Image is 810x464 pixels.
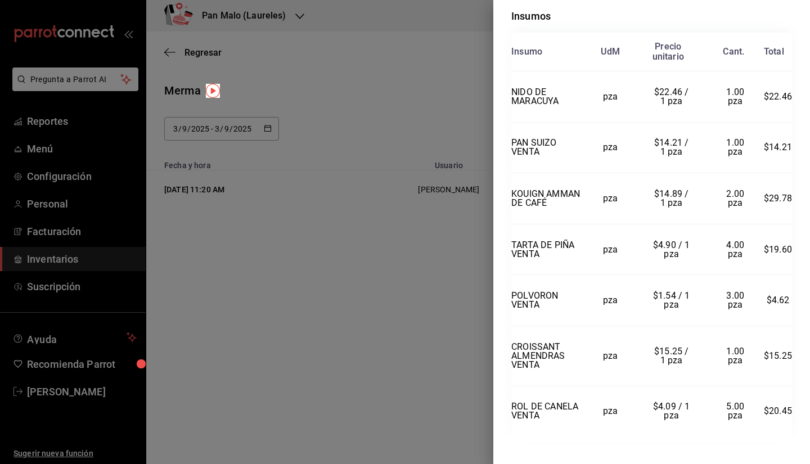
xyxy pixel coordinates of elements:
span: $22.46 / 1 pza [654,87,691,106]
span: 3.00 pza [726,290,746,310]
div: Insumos [511,8,792,24]
span: $22.46 [764,91,792,102]
td: pza [585,275,636,326]
td: TARTA DE PIÑA VENTA [511,224,585,275]
span: $4.62 [767,295,790,305]
span: $20.45 [764,406,792,416]
td: CROISSANT ALMENDRAS VENTA [511,326,585,386]
span: 1.00 pza [726,137,746,157]
td: pza [585,386,636,436]
div: UdM [601,47,620,57]
span: $14.89 / 1 pza [654,188,691,208]
span: 2.00 pza [726,188,746,208]
td: KOUIGN AMMAN DE CAFÉ [511,173,585,224]
span: $1.54 / 1 pza [653,290,692,310]
td: pza [585,224,636,275]
td: ROL DE CANELA VENTA [511,386,585,436]
span: $19.60 [764,244,792,255]
span: $14.21 / 1 pza [654,137,691,157]
td: pza [585,71,636,123]
span: $15.25 [764,350,792,361]
div: Insumo [511,47,542,57]
span: 4.00 pza [726,240,746,259]
td: pza [585,122,636,173]
img: Tooltip marker [206,84,220,98]
td: NIDO DE MARACUYA [511,71,585,123]
div: Total [764,47,784,57]
td: PAN SUIZO VENTA [511,122,585,173]
span: 1.00 pza [726,87,746,106]
span: $14.21 [764,142,792,152]
span: $4.90 / 1 pza [653,240,692,259]
td: POLVORON VENTA [511,275,585,326]
span: 1.00 pza [726,346,746,366]
span: $15.25 / 1 pza [654,346,691,366]
div: Precio unitario [652,42,684,62]
td: pza [585,173,636,224]
span: 5.00 pza [726,401,746,421]
td: pza [585,326,636,386]
span: $4.09 / 1 pza [653,401,692,421]
div: Cant. [723,47,744,57]
span: $29.78 [764,193,792,204]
